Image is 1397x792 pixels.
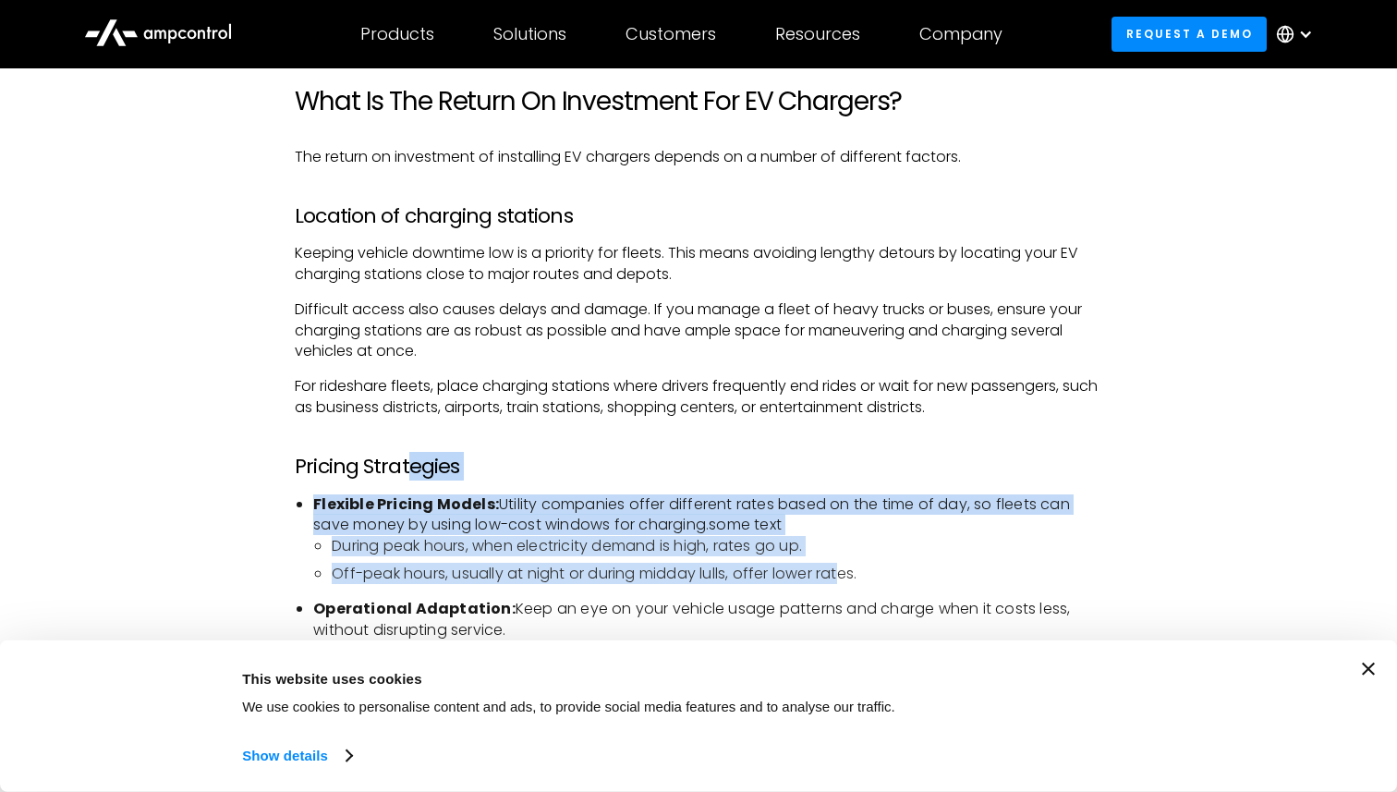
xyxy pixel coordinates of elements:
[626,24,716,44] div: Customers
[313,598,516,619] strong: Operational Adaptation:
[242,742,351,770] a: Show details
[295,376,1102,418] p: For rideshare fleets, place charging stations where drivers frequently end rides or wait for new ...
[1063,663,1328,716] button: Okay
[313,599,1102,640] li: Keep an eye on your vehicle usage patterns and charge when it costs less, without disrupting serv...
[775,24,860,44] div: Resources
[242,667,1022,689] div: This website uses cookies
[313,494,1102,585] li: Utility companies offer different rates based on the time of day, so fleets can save money by usi...
[295,86,1102,117] h2: What Is The Return On Investment For EV Chargers?
[295,455,1102,479] h3: Pricing Strategies
[295,147,1102,167] p: The return on investment of installing EV chargers depends on a number of different factors.
[1362,663,1375,676] button: Close banner
[332,536,1102,556] li: During peak hours, when electricity demand is high, rates go up.
[493,24,566,44] div: Solutions
[295,204,1102,228] h3: Location of charging stations
[332,564,1102,584] li: Off-peak hours, usually at night or during midday lulls, offer lower rates.
[1112,17,1267,51] a: Request a demo
[295,299,1102,361] p: Difficult access also causes delays and damage. If you manage a fleet of heavy trucks or buses, e...
[295,243,1102,285] p: Keeping vehicle downtime low is a priority for fleets. This means avoiding lengthy detours by loc...
[313,493,499,515] strong: Flexible Pricing Models:
[242,699,895,714] span: We use cookies to personalise content and ads, to provide social media features and to analyse ou...
[360,24,434,44] div: Products
[919,24,1002,44] div: Company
